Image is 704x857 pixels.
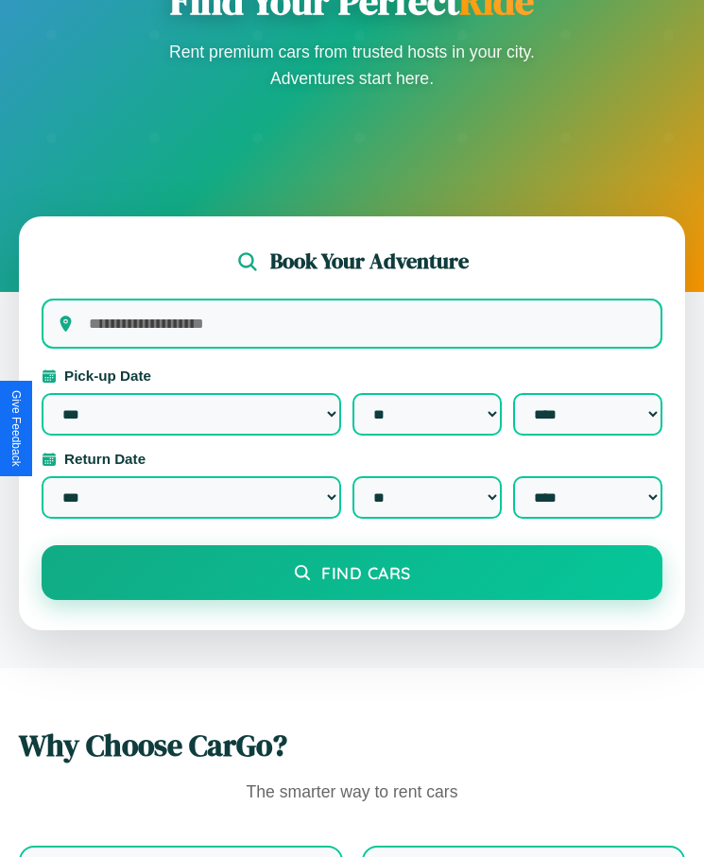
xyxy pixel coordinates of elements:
label: Return Date [42,451,662,467]
p: Rent premium cars from trusted hosts in your city. Adventures start here. [163,39,541,92]
p: The smarter way to rent cars [19,778,685,808]
button: Find Cars [42,545,662,600]
h2: Why Choose CarGo? [19,725,685,766]
div: Give Feedback [9,390,23,467]
label: Pick-up Date [42,368,662,384]
h2: Book Your Adventure [270,247,469,276]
